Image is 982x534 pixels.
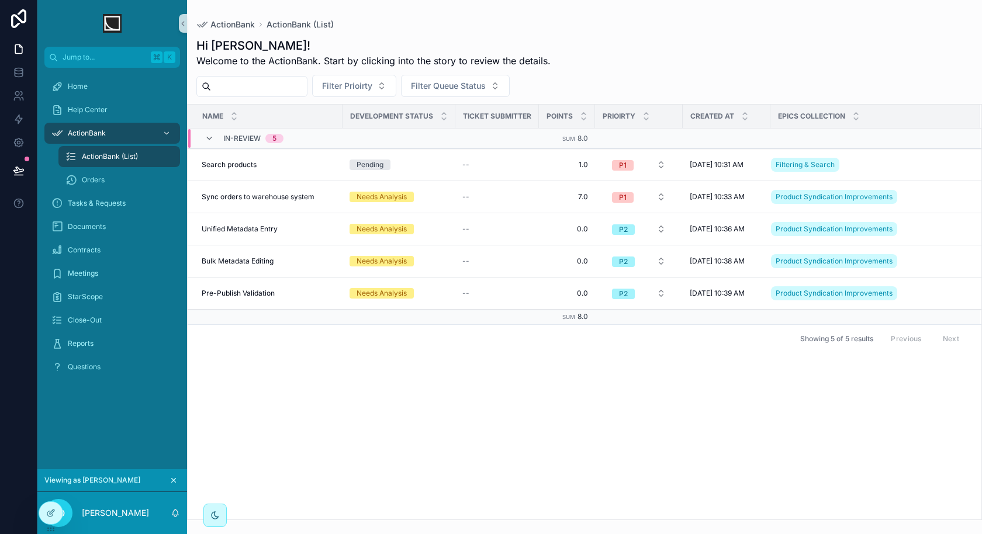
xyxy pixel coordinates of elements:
[322,80,372,92] span: Filter Prioirty
[462,256,469,266] span: --
[462,192,469,202] span: --
[267,19,334,30] a: ActionBank (List)
[68,315,102,325] span: Close-Out
[619,256,628,267] div: P2
[771,220,966,238] a: Product Syndication Improvements
[547,112,573,121] span: Points
[196,37,551,54] h1: Hi [PERSON_NAME]!
[603,186,675,207] button: Select Button
[44,47,180,68] button: Jump to...K
[546,160,588,169] a: 1.0
[462,289,469,298] span: --
[800,334,873,344] span: Showing 5 of 5 results
[690,224,763,234] a: [DATE] 10:36 AM
[196,54,551,68] span: Welcome to the ActionBank. Start by clicking into the story to review the details.
[202,256,336,266] a: Bulk Metadata Editing
[202,160,336,169] a: Search products
[602,218,676,240] a: Select Button
[68,245,101,255] span: Contracts
[44,193,180,214] a: Tasks & Requests
[619,289,628,299] div: P2
[44,476,140,485] span: Viewing as [PERSON_NAME]
[578,312,588,321] span: 8.0
[690,256,763,266] a: [DATE] 10:38 AM
[44,356,180,377] a: Questions
[462,160,469,169] span: --
[619,192,627,203] div: P1
[776,289,893,298] span: Product Syndication Improvements
[202,289,336,298] a: Pre-Publish Validation
[562,314,575,320] small: Sum
[619,224,628,235] div: P2
[44,263,180,284] a: Meetings
[546,192,588,202] a: 7.0
[546,224,588,234] a: 0.0
[463,112,531,121] span: Ticket Submitter
[546,289,588,298] a: 0.0
[272,134,276,143] div: 5
[357,224,407,234] div: Needs Analysis
[776,160,835,169] span: Filtering & Search
[202,289,275,298] span: Pre-Publish Validation
[401,75,510,97] button: Select Button
[603,112,635,121] span: Prioirty
[202,224,336,234] a: Unified Metadata Entry
[350,159,448,170] a: Pending
[44,99,180,120] a: Help Center
[690,192,745,202] span: [DATE] 10:33 AM
[690,289,745,298] span: [DATE] 10:39 AM
[603,219,675,240] button: Select Button
[44,310,180,331] a: Close-Out
[202,160,257,169] span: Search products
[778,112,845,121] span: Epics collection
[202,192,336,202] a: Sync orders to warehouse system
[202,224,278,234] span: Unified Metadata Entry
[546,256,588,266] a: 0.0
[771,158,839,172] a: Filtering & Search
[357,192,407,202] div: Needs Analysis
[68,199,126,208] span: Tasks & Requests
[776,224,893,234] span: Product Syndication Improvements
[690,160,744,169] span: [DATE] 10:31 AM
[776,256,893,266] span: Product Syndication Improvements
[462,192,532,202] a: --
[603,283,675,304] button: Select Button
[68,82,88,91] span: Home
[350,192,448,202] a: Needs Analysis
[771,188,966,206] a: Product Syndication Improvements
[462,224,469,234] span: --
[68,269,98,278] span: Meetings
[771,190,897,204] a: Product Syndication Improvements
[58,169,180,190] a: Orders
[602,154,676,176] a: Select Button
[462,224,532,234] a: --
[462,289,532,298] a: --
[411,80,486,92] span: Filter Queue Status
[196,19,255,30] a: ActionBank
[68,292,103,301] span: StarScope
[350,288,448,299] a: Needs Analysis
[357,159,383,170] div: Pending
[771,284,966,303] a: Product Syndication Improvements
[82,152,138,161] span: ActionBank (List)
[771,222,897,236] a: Product Syndication Improvements
[690,256,745,266] span: [DATE] 10:38 AM
[603,154,675,175] button: Select Button
[68,362,101,372] span: Questions
[44,286,180,307] a: StarScope
[202,256,274,266] span: Bulk Metadata Editing
[223,134,261,143] span: In-Review
[68,222,106,231] span: Documents
[82,175,105,185] span: Orders
[68,105,108,115] span: Help Center
[771,155,966,174] a: Filtering & Search
[462,256,532,266] a: --
[357,288,407,299] div: Needs Analysis
[603,251,675,272] button: Select Button
[103,14,122,33] img: App logo
[44,216,180,237] a: Documents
